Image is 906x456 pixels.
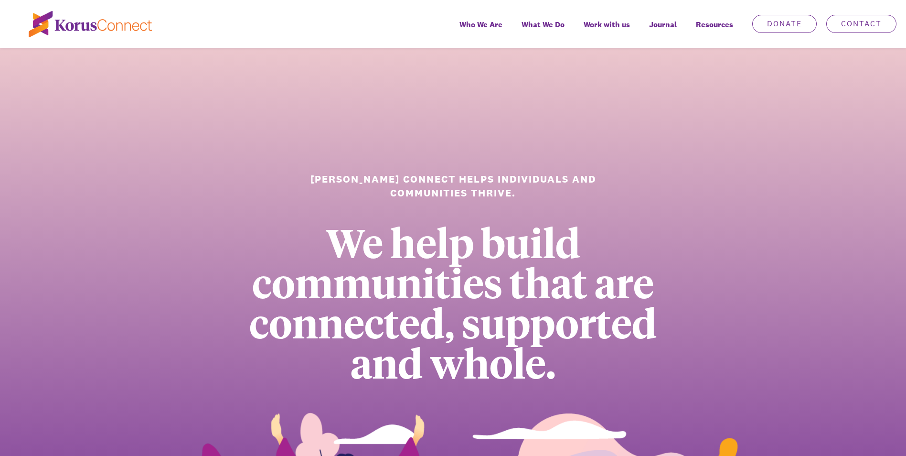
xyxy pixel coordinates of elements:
[450,13,512,48] a: Who We Are
[574,13,640,48] a: Work with us
[522,18,565,32] span: What We Do
[649,18,677,32] span: Journal
[459,18,502,32] span: Who We Are
[752,15,817,33] a: Donate
[826,15,896,33] a: Contact
[512,13,574,48] a: What We Do
[640,13,686,48] a: Journal
[686,13,743,48] div: Resources
[584,18,630,32] span: Work with us
[218,222,688,382] div: We help build communities that are connected, supported and whole.
[299,172,607,200] h1: [PERSON_NAME] Connect helps individuals and communities thrive.
[29,11,152,37] img: korus-connect%2Fc5177985-88d5-491d-9cd7-4a1febad1357_logo.svg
